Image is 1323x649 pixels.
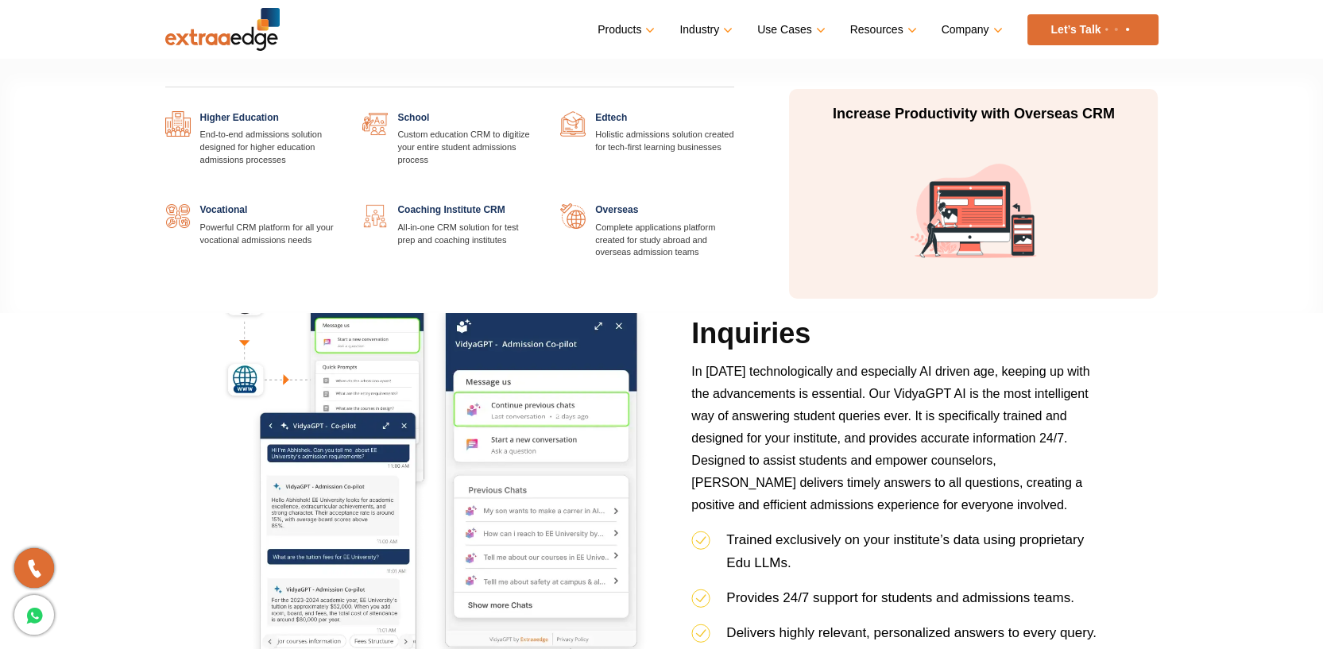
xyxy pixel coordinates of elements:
[679,18,729,41] a: Industry
[691,276,1102,361] h2: VidyaGPT AI Chatbot for Inquiries
[726,532,1084,570] span: Trained exclusively on your institute’s data using proprietary Edu LLMs.
[598,18,652,41] a: Products
[757,18,822,41] a: Use Cases
[726,625,1097,640] span: Delivers highly relevant, personalized answers to every query.
[691,365,1089,512] span: In [DATE] technologically and especially AI driven age, keeping up with the advancements is essen...
[942,18,1000,41] a: Company
[726,590,1074,605] span: Provides 24/7 support for students and admissions teams.
[1027,14,1159,45] a: Let’s Talk
[824,105,1123,124] p: Increase Productivity with Overseas CRM
[850,18,914,41] a: Resources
